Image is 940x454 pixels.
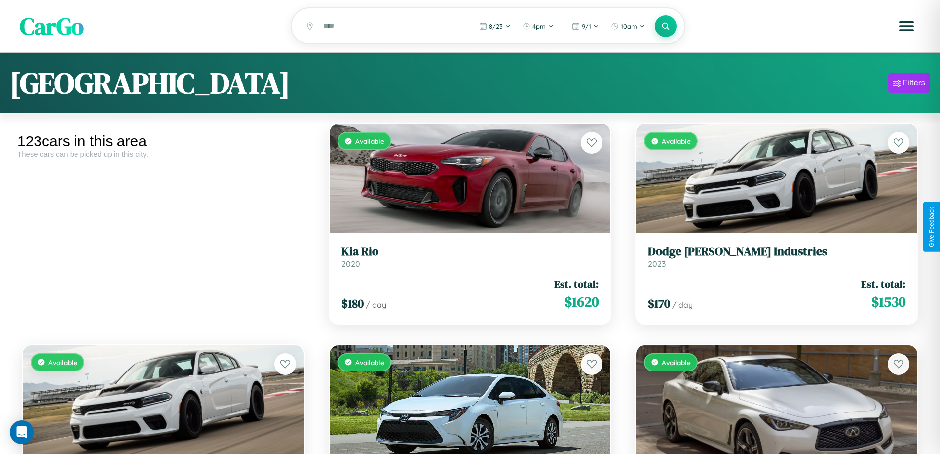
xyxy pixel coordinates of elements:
span: 4pm [532,22,546,30]
span: $ 180 [341,295,364,312]
span: Available [662,137,691,145]
span: 9 / 1 [582,22,591,30]
span: 10am [621,22,637,30]
span: Available [48,358,77,367]
div: These cars can be picked up in this city. [17,150,309,158]
div: 123 cars in this area [17,133,309,150]
a: Kia Rio2020 [341,245,599,269]
button: Open menu [893,12,920,40]
span: Est. total: [554,277,599,291]
span: $ 1620 [564,292,599,312]
span: $ 170 [648,295,670,312]
span: Est. total: [861,277,905,291]
button: 9/1 [567,18,604,34]
button: 4pm [518,18,559,34]
div: Open Intercom Messenger [10,420,34,444]
span: / day [672,300,693,310]
div: Give Feedback [928,207,935,247]
span: / day [366,300,386,310]
span: Available [662,358,691,367]
span: Available [355,137,384,145]
h3: Kia Rio [341,245,599,259]
span: 2023 [648,259,666,269]
span: 8 / 23 [489,22,503,30]
h1: [GEOGRAPHIC_DATA] [10,63,290,103]
span: Available [355,358,384,367]
h3: Dodge [PERSON_NAME] Industries [648,245,905,259]
span: CarGo [20,10,84,42]
button: 10am [606,18,650,34]
a: Dodge [PERSON_NAME] Industries2023 [648,245,905,269]
span: $ 1530 [871,292,905,312]
span: 2020 [341,259,360,269]
div: Filters [902,78,925,88]
button: 8/23 [474,18,516,34]
button: Filters [888,73,930,93]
